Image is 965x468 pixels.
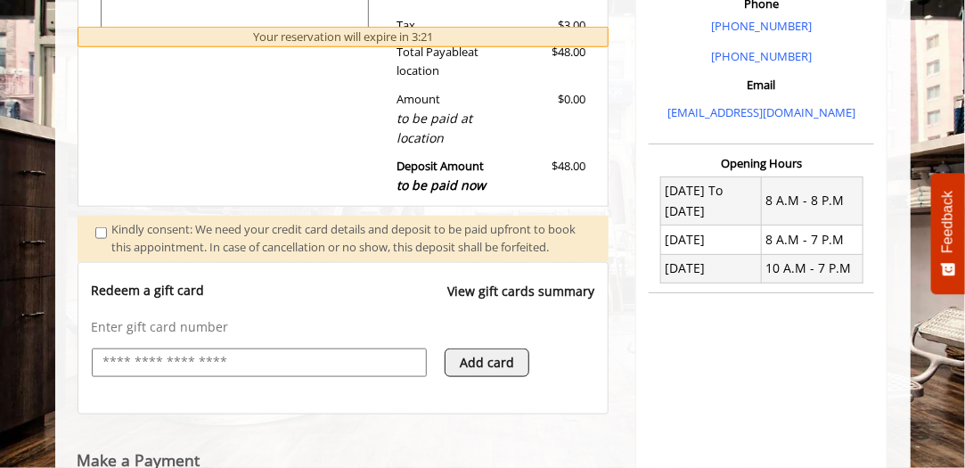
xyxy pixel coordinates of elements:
[447,282,594,318] a: View gift cards summary
[653,78,870,91] h3: Email
[383,90,518,149] div: Amount
[711,48,812,64] a: [PHONE_NUMBER]
[518,157,585,195] div: $48.00
[762,254,863,283] td: 10 A.M - 7 P.M
[92,282,205,300] p: Redeem a gift card
[649,157,874,169] h3: Opening Hours
[660,254,761,283] td: [DATE]
[518,43,585,80] div: $48.00
[92,318,595,336] p: Enter gift card number
[762,226,863,254] td: 8 A.M - 7 P.M
[667,104,855,120] a: [EMAIL_ADDRESS][DOMAIN_NAME]
[383,16,518,35] div: Tax
[931,173,965,294] button: Feedback - Show survey
[518,90,585,149] div: $0.00
[711,18,812,34] a: [PHONE_NUMBER]
[111,220,591,258] div: Kindly consent: We need your credit card details and deposit to be paid upfront to book this appo...
[383,43,518,80] div: Total Payable
[397,158,486,193] b: Deposit Amount
[445,349,529,377] button: Add card
[397,109,504,149] div: to be paid at location
[762,177,863,226] td: 8 A.M - 8 P.M
[940,191,956,253] span: Feedback
[518,16,585,35] div: $3.00
[78,27,609,47] div: Your reservation will expire in 3:21
[660,177,761,226] td: [DATE] To [DATE]
[660,226,761,254] td: [DATE]
[397,177,486,193] span: to be paid now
